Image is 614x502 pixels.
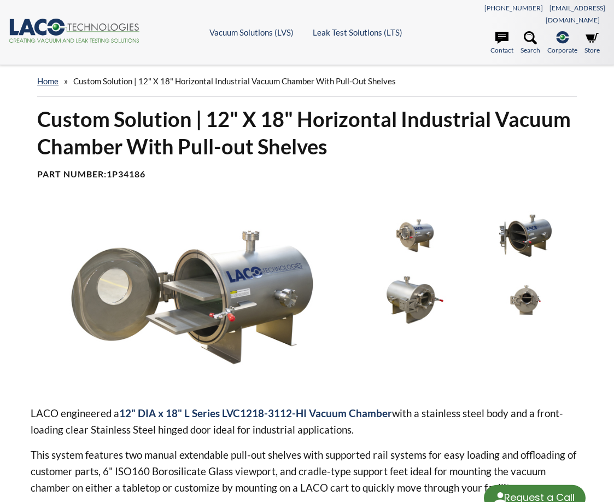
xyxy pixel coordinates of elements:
div: » [37,66,577,97]
span: Custom Solution | 12" X 18" Horizontal Industrial Vacuum Chamber With Pull-out Shelves [73,76,396,86]
a: [PHONE_NUMBER] [484,4,543,12]
h4: Part Number: [37,169,577,180]
img: 12" X 18" HorizontaI Industrial Vacuum Chamber, left side, angled view [362,270,467,330]
img: 12" X 18" HorizontaI Industrial Vacuum Chamber, right side angled view [362,206,467,266]
p: LACO engineered a with a stainless steel body and a front-loading clear Stainless Steel hinged do... [31,405,583,438]
img: 12" X 18" HorizontaI Industrial Vacuum Chamber, open door, shelves out [31,206,353,388]
a: Store [584,31,600,55]
a: Leak Test Solutions (LTS) [313,27,402,37]
a: Search [521,31,540,55]
img: 12" X 18" HorizontaI Industrial Vacuum Chamber, open door, angled view [473,206,578,266]
strong: 12" DIA x 18" L Series LVC1218-3112-HI Vacuum Chamber [119,407,392,419]
a: home [37,76,59,86]
h1: Custom Solution | 12" X 18" Horizontal Industrial Vacuum Chamber With Pull-out Shelves [37,106,577,160]
a: [EMAIL_ADDRESS][DOMAIN_NAME] [546,4,605,24]
p: This system features two manual extendable pull-out shelves with supported rail systems for easy ... [31,447,583,496]
a: Contact [490,31,513,55]
span: Corporate [547,45,577,55]
a: Vacuum Solutions (LVS) [209,27,294,37]
img: 12" X 18" HorizontaI Industrial Vacuum Chamber, end view [473,270,578,330]
b: 1P34186 [107,169,145,179]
